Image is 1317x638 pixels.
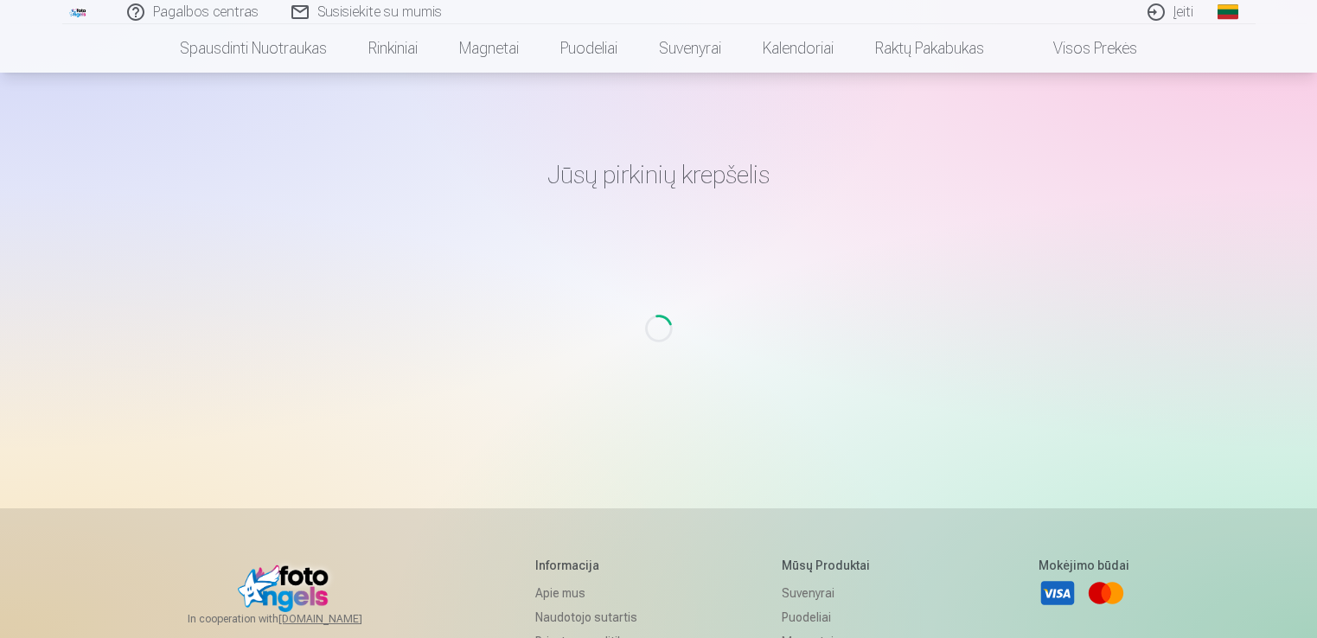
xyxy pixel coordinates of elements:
h5: Informacija [535,557,650,574]
h1: Jūsų pirkinių krepšelis [154,159,1164,190]
a: Rinkiniai [348,24,438,73]
a: Puodeliai [782,605,907,629]
h5: Mokėjimo būdai [1039,557,1129,574]
a: Spausdinti nuotraukas [159,24,348,73]
a: Apie mus [535,581,650,605]
img: /fa2 [69,7,88,17]
a: Magnetai [438,24,540,73]
a: Suvenyrai [782,581,907,605]
a: Raktų pakabukas [854,24,1005,73]
a: Naudotojo sutartis [535,605,650,629]
a: Puodeliai [540,24,638,73]
a: Suvenyrai [638,24,742,73]
a: Visos prekės [1005,24,1158,73]
a: Mastercard [1087,574,1125,612]
a: Kalendoriai [742,24,854,73]
a: Visa [1039,574,1077,612]
a: [DOMAIN_NAME] [278,612,404,626]
span: In cooperation with [188,612,404,626]
h5: Mūsų produktai [782,557,907,574]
